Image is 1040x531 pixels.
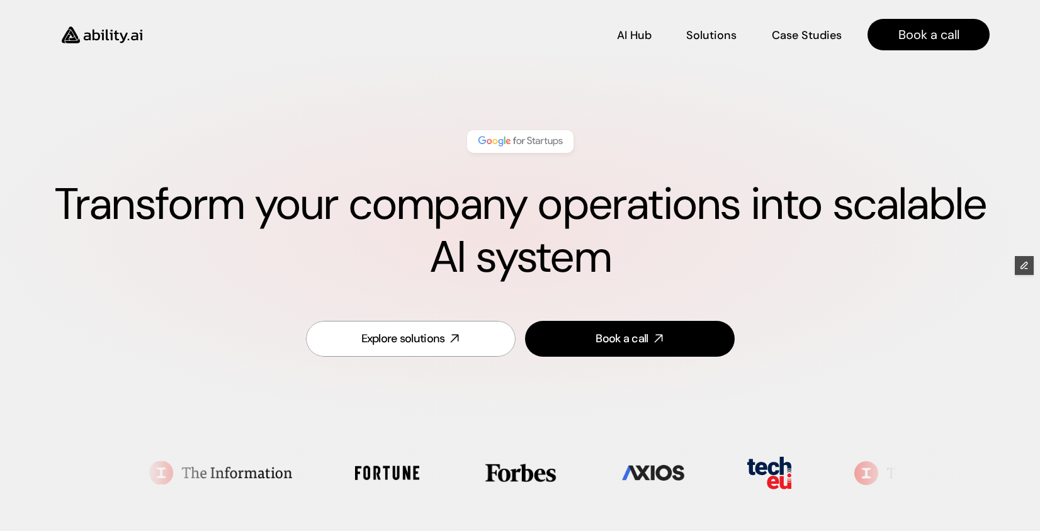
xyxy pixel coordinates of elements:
[596,331,648,347] div: Book a call
[898,26,959,43] p: Book a call
[686,24,737,46] a: Solutions
[1015,256,1034,275] button: Edit Framer Content
[617,28,652,43] p: AI Hub
[771,24,842,46] a: Case Studies
[160,19,990,50] nav: Main navigation
[686,28,737,43] p: Solutions
[525,321,735,357] a: Book a call
[617,24,652,46] a: AI Hub
[772,28,842,43] p: Case Studies
[868,19,990,50] a: Book a call
[361,331,445,347] div: Explore solutions
[306,321,516,357] a: Explore solutions
[50,178,990,284] h1: Transform your company operations into scalable AI system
